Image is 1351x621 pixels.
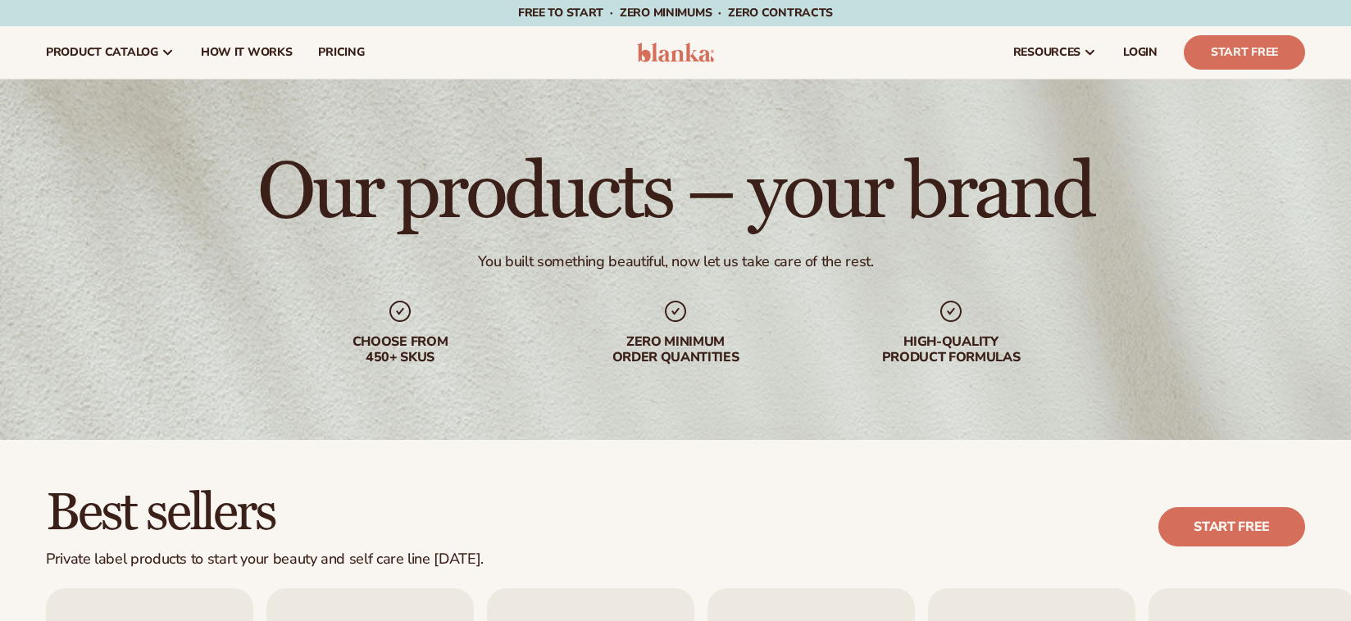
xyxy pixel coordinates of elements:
[1000,26,1110,79] a: resources
[201,46,293,59] span: How It Works
[846,334,1056,365] div: High-quality product formulas
[1123,46,1158,59] span: LOGIN
[318,46,364,59] span: pricing
[1158,507,1305,546] a: Start free
[33,26,188,79] a: product catalog
[46,46,158,59] span: product catalog
[1110,26,1171,79] a: LOGIN
[1184,35,1305,70] a: Start Free
[637,43,715,62] img: logo
[1013,46,1080,59] span: resources
[478,252,874,271] div: You built something beautiful, now let us take care of the rest.
[188,26,306,79] a: How It Works
[518,5,833,20] span: Free to start · ZERO minimums · ZERO contracts
[305,26,377,79] a: pricing
[46,551,484,569] div: Private label products to start your beauty and self care line [DATE].
[257,154,1093,233] h1: Our products – your brand
[295,334,505,365] div: Choose from 450+ Skus
[571,334,780,365] div: Zero minimum order quantities
[46,486,484,541] h2: Best sellers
